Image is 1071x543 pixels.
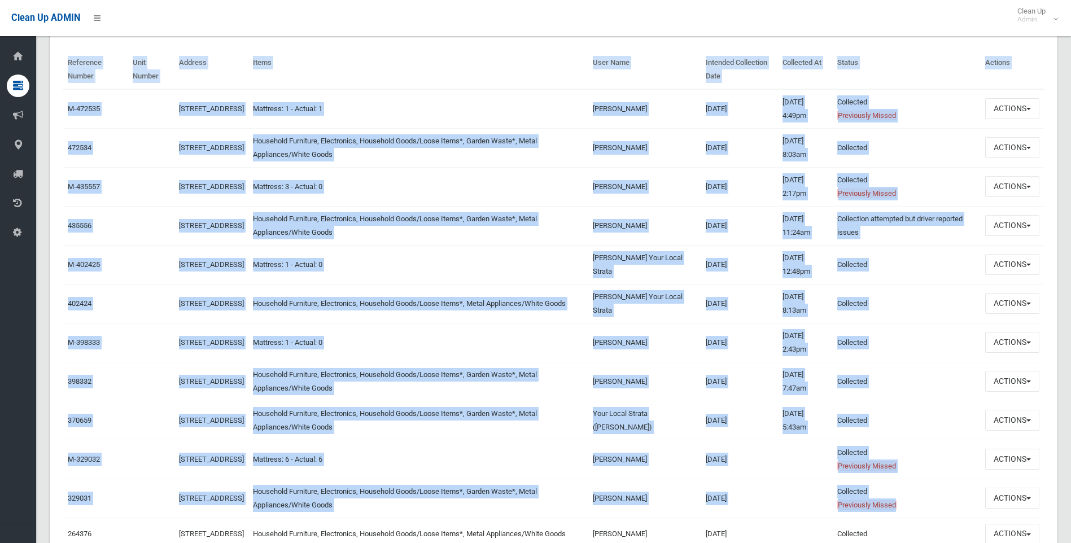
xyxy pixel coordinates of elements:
a: 402424 [68,299,91,308]
th: User Name [588,50,701,89]
th: Collected At [778,50,833,89]
td: [DATE] 11:24am [778,206,833,245]
span: Previously Missed [837,189,897,198]
a: [STREET_ADDRESS] [179,260,244,269]
span: Previously Missed [837,500,897,510]
th: Unit Number [128,50,174,89]
a: 370659 [68,416,91,424]
td: Household Furniture, Electronics, Household Goods/Loose Items*, Metal Appliances/White Goods [248,284,588,323]
a: M-435557 [68,182,100,191]
td: [PERSON_NAME] Your Local Strata [588,284,701,323]
td: Collected [833,479,981,518]
button: Actions [985,410,1039,431]
td: [DATE] [701,362,779,401]
td: [DATE] 2:43pm [778,323,833,362]
button: Actions [985,137,1039,158]
th: Reference Number [63,50,128,89]
td: [PERSON_NAME] [588,323,701,362]
a: 398332 [68,377,91,386]
td: [DATE] [701,245,779,284]
td: [DATE] 2:17pm [778,167,833,206]
td: Collection attempted but driver reported issues [833,206,981,245]
td: [DATE] [701,89,779,129]
td: [DATE] 4:49pm [778,89,833,129]
a: 329031 [68,494,91,502]
td: Collected [833,401,981,440]
a: 472534 [68,143,91,152]
td: Mattress: 6 - Actual: 6 [248,440,588,479]
span: Previously Missed [837,111,897,120]
a: 435556 [68,221,91,230]
span: Clean Up [1012,7,1057,24]
td: Mattress: 1 - Actual: 0 [248,323,588,362]
td: [DATE] 12:48pm [778,245,833,284]
a: [STREET_ADDRESS] [179,529,244,538]
button: Actions [985,176,1039,197]
a: [STREET_ADDRESS] [179,104,244,113]
td: Household Furniture, Electronics, Household Goods/Loose Items*, Garden Waste*, Metal Appliances/W... [248,479,588,518]
td: [DATE] 7:47am [778,362,833,401]
button: Actions [985,254,1039,275]
a: M-398333 [68,338,100,347]
a: 264376 [68,529,91,538]
a: [STREET_ADDRESS] [179,338,244,347]
a: M-329032 [68,455,100,463]
th: Status [833,50,981,89]
td: [PERSON_NAME] [588,206,701,245]
td: [DATE] [701,401,779,440]
td: Collected [833,284,981,323]
button: Actions [985,488,1039,509]
td: [DATE] [701,167,779,206]
button: Actions [985,449,1039,470]
th: Intended Collection Date [701,50,779,89]
td: [PERSON_NAME] [588,362,701,401]
td: Your Local Strata ([PERSON_NAME]) [588,401,701,440]
button: Actions [985,98,1039,119]
a: [STREET_ADDRESS] [179,221,244,230]
a: [STREET_ADDRESS] [179,494,244,502]
small: Admin [1017,15,1046,24]
td: Collected [833,89,981,129]
span: Clean Up ADMIN [11,12,80,23]
td: [DATE] [701,323,779,362]
a: [STREET_ADDRESS] [179,299,244,308]
td: [DATE] [701,128,779,167]
a: [STREET_ADDRESS] [179,455,244,463]
td: [DATE] [701,206,779,245]
a: [STREET_ADDRESS] [179,416,244,424]
td: [PERSON_NAME] [588,89,701,129]
td: Mattress: 1 - Actual: 1 [248,89,588,129]
td: Household Furniture, Electronics, Household Goods/Loose Items*, Garden Waste*, Metal Appliances/W... [248,362,588,401]
td: Household Furniture, Electronics, Household Goods/Loose Items*, Garden Waste*, Metal Appliances/W... [248,206,588,245]
button: Actions [985,293,1039,314]
td: Household Furniture, Electronics, Household Goods/Loose Items*, Garden Waste*, Metal Appliances/W... [248,128,588,167]
td: Collected [833,362,981,401]
td: Collected [833,440,981,479]
span: Previously Missed [837,461,897,471]
a: [STREET_ADDRESS] [179,143,244,152]
a: M-472535 [68,104,100,113]
td: Collected [833,245,981,284]
td: Collected [833,128,981,167]
td: Household Furniture, Electronics, Household Goods/Loose Items*, Garden Waste*, Metal Appliances/W... [248,401,588,440]
td: [DATE] [701,284,779,323]
td: [PERSON_NAME] [588,440,701,479]
td: [DATE] 8:03am [778,128,833,167]
td: Mattress: 1 - Actual: 0 [248,245,588,284]
td: [DATE] [701,440,779,479]
td: Collected [833,323,981,362]
td: [PERSON_NAME] [588,479,701,518]
td: [DATE] [701,479,779,518]
td: Collected [833,167,981,206]
button: Actions [985,215,1039,236]
a: [STREET_ADDRESS] [179,182,244,191]
button: Actions [985,371,1039,392]
button: Actions [985,332,1039,353]
td: [PERSON_NAME] [588,167,701,206]
th: Address [174,50,248,89]
th: Actions [981,50,1044,89]
th: Items [248,50,588,89]
td: [DATE] 8:13am [778,284,833,323]
td: [PERSON_NAME] Your Local Strata [588,245,701,284]
a: M-402425 [68,260,100,269]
